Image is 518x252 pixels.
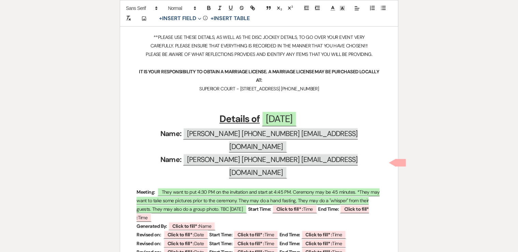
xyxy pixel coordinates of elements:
span: [DATE] [262,111,297,126]
span: Date [163,230,208,239]
strong: End Time: [279,240,300,247]
span: They want to put 4:30 PM on the invitation and start at 4:45 PM. Ceremony may be 45 minutes. *The... [136,188,379,213]
button: Insert Field [157,14,204,23]
span: + [159,16,162,21]
p: SUPERIOR COURT - [STREET_ADDRESS] [PHONE_NUMBER] [136,85,382,93]
strong: End Time: [279,232,300,238]
b: Click to fill* : [276,206,303,212]
b: Click to fill* : [136,206,369,221]
strong: Revised on: [136,232,161,238]
p: CAREFULLY. PLEASE ENSURE THAT EVERYTHING IS RECORDED IN THE MANNER THAT YOU HAVE CHOSEN!!! [136,42,382,50]
span: Text Color [328,4,337,12]
span: + [211,16,214,21]
span: Header Formats [165,4,198,12]
p: PLEASE BE AWARE OF WHAT REFLECTIONS PROVIDES AND IDENTIFY ANY ITEMS THAT YOU WILL BE PROVIDING. [136,50,382,59]
strong: Name: [160,155,181,164]
u: Details of [219,113,260,125]
span: Time [233,239,278,248]
button: +Insert Table [208,14,252,23]
b: Click to fill* : [238,232,264,238]
b: Click to fill* : [168,232,194,238]
span: Time [301,239,346,248]
strong: Start Time: [248,206,271,212]
span: Time [136,205,369,222]
strong: Generated By: [136,223,167,229]
b: Click to fill* : [305,232,332,238]
strong: Meeting: [136,189,155,195]
strong: Revised on: [136,240,161,247]
span: Alignment [352,4,362,12]
span: Time [233,230,278,239]
strong: IT IS YOUR RESPONSIBILITY TO OBTAIN A MARRIAGE LICENSE. A MARRIAGE LICENSE MAY BE PURCHASED LOCAL... [139,69,380,83]
strong: Start Time: [209,232,232,238]
strong: End Time: [318,206,339,212]
p: **PLEASE USE THESE DETAILS, AS WELL AS THE DISC JOCKEY DETAILS, TO GO OVER YOUR EVENT VERY [136,33,382,42]
span: Time [301,230,346,239]
b: Click to fill* : [172,223,199,229]
span: Text Background Color [337,4,347,12]
span: [PERSON_NAME] [PHONE_NUMBER] [EMAIL_ADDRESS][DOMAIN_NAME] [183,128,358,152]
span: Name [168,222,215,230]
strong: Name: [160,129,181,138]
b: Click to fill* : [238,240,264,247]
span: [PERSON_NAME] [PHONE_NUMBER] [EMAIL_ADDRESS][DOMAIN_NAME] [183,153,358,178]
span: Date [163,239,208,248]
b: Click to fill* : [168,240,194,247]
strong: Start Time: [209,240,232,247]
span: Time [272,205,317,213]
b: Click to fill* : [305,240,332,247]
